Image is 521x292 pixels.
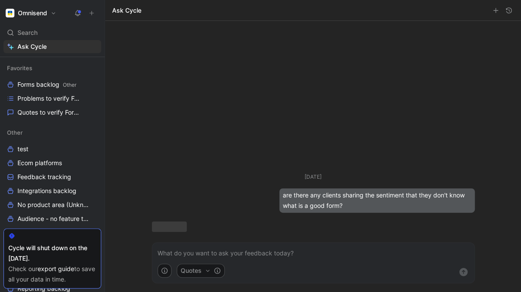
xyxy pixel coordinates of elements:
[112,6,141,15] h1: Ask Cycle
[3,126,101,139] div: Other
[17,145,28,153] span: test
[3,7,58,19] button: OmnisendOmnisend
[17,187,76,195] span: Integrations backlog
[3,212,101,225] a: Audience - no feature tag
[3,156,101,170] a: Ecom platforms
[38,265,74,272] a: export guide
[3,198,101,211] a: No product area (Unknowns)
[3,78,101,91] a: Forms backlogOther
[3,92,101,105] a: Problems to verify Forms
[17,200,90,209] span: No product area (Unknowns)
[3,61,101,75] div: Favorites
[3,26,101,39] div: Search
[17,108,79,117] span: Quotes to verify Forms
[305,173,322,181] div: [DATE]
[8,264,96,285] div: Check our to save all your data in time.
[3,143,101,156] a: test
[7,64,32,72] span: Favorites
[17,27,38,38] span: Search
[17,80,76,89] span: Forms backlog
[17,173,71,181] span: Feedback tracking
[17,159,62,167] span: Ecom platforms
[3,40,101,53] a: Ask Cycle
[3,106,101,119] a: Quotes to verify Forms
[18,9,47,17] h1: Omnisend
[63,81,76,88] span: Other
[177,264,225,278] button: Quotes
[6,9,14,17] img: Omnisend
[7,128,23,137] span: Other
[8,243,96,264] div: Cycle will shut down on the [DATE].
[3,226,101,239] a: Activation backlog
[279,188,475,213] div: are there any clients sharing the sentiment that they don't know what is a good form?
[3,170,101,183] a: Feedback tracking
[17,214,89,223] span: Audience - no feature tag
[3,184,101,197] a: Integrations backlog
[17,94,81,103] span: Problems to verify Forms
[17,41,47,52] span: Ask Cycle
